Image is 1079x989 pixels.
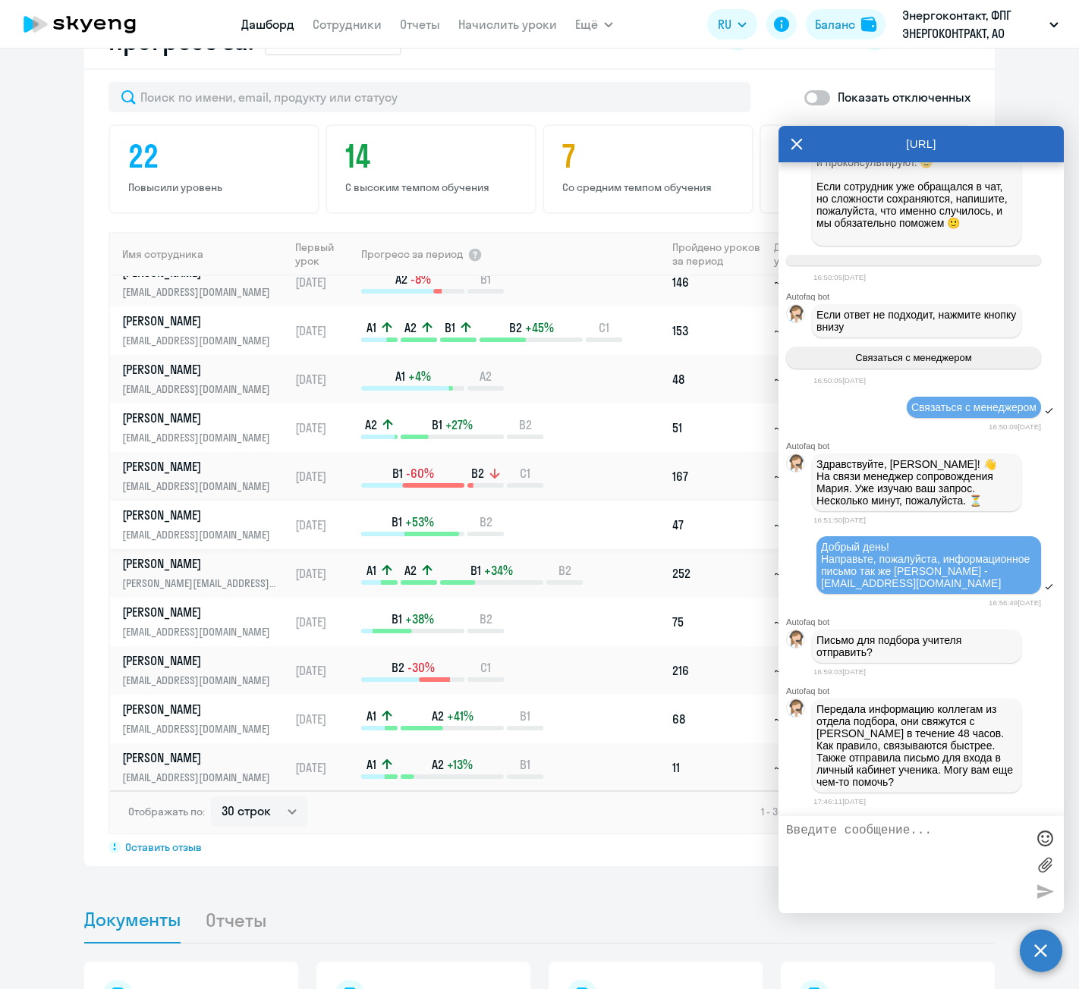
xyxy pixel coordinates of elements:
[480,368,492,385] span: A2
[122,604,288,640] a: [PERSON_NAME][EMAIL_ADDRESS][DOMAIN_NAME]
[718,15,731,33] span: RU
[786,441,1064,451] div: Autofaq bot
[768,306,860,355] td: ~145 уроков
[861,17,876,32] img: balance
[289,258,360,306] td: [DATE]
[432,708,444,724] span: A2
[122,458,288,494] a: [PERSON_NAME][EMAIL_ADDRESS][DOMAIN_NAME]
[768,403,860,452] td: ~68 уроков
[289,501,360,549] td: [DATE]
[122,284,278,300] p: [EMAIL_ADDRESS][DOMAIN_NAME]
[666,501,768,549] td: 47
[404,319,417,336] span: A2
[122,410,278,426] p: [PERSON_NAME]
[128,805,205,818] span: Отображать по:
[509,319,522,336] span: B2
[768,501,860,549] td: ~2 урока
[366,756,376,773] span: A1
[458,17,557,32] a: Начислить уроки
[122,701,278,717] p: [PERSON_NAME]
[392,513,402,530] span: B1
[122,312,278,329] p: [PERSON_NAME]
[345,138,521,174] h4: 14
[480,271,491,287] span: B1
[122,429,278,446] p: [EMAIL_ADDRESS][DOMAIN_NAME]
[787,630,806,652] img: bot avatar
[480,513,492,530] span: B2
[787,454,806,476] img: bot avatar
[666,306,768,355] td: 153
[289,743,360,792] td: [DATE]
[122,575,278,592] p: [PERSON_NAME][EMAIL_ADDRESS][DOMAIN_NAME]
[666,598,768,646] td: 75
[392,611,402,627] span: B1
[666,549,768,598] td: 252
[432,756,444,773] span: A2
[445,416,473,433] span: +27%
[768,646,860,695] td: ~60 уроков
[470,562,481,579] span: B1
[110,232,289,276] th: Имя сотрудника
[122,701,288,737] a: [PERSON_NAME][EMAIL_ADDRESS][DOMAIN_NAME]
[289,549,360,598] td: [DATE]
[122,749,278,766] p: [PERSON_NAME]
[519,416,532,433] span: B2
[122,332,278,349] p: [EMAIL_ADDRESS][DOMAIN_NAME]
[122,381,278,397] p: [EMAIL_ADDRESS][DOMAIN_NAME]
[122,604,278,620] p: [PERSON_NAME]
[806,9,886,39] button: Балансbalance
[786,292,1064,301] div: Autofaq bot
[313,17,382,32] a: Сотрудники
[989,422,1041,431] time: 16:50:09[DATE]
[816,458,1017,507] p: Здравствуйте, [PERSON_NAME]! 👋 ﻿На связи менеджер сопровождения Мария. Уже изучаю ваш запрос. Нес...
[445,319,455,336] span: B1
[902,6,1043,42] p: Энергоконтакт, ФПГ ЭНЕРГОКОНТРАКТ, АО
[575,9,613,39] button: Ещё
[122,555,278,572] p: [PERSON_NAME]
[480,659,491,676] span: C1
[786,617,1064,626] div: Autofaq bot
[122,507,288,543] a: [PERSON_NAME][EMAIL_ADDRESS][DOMAIN_NAME]
[122,672,278,689] p: [EMAIL_ADDRESS][DOMAIN_NAME]
[821,541,1033,589] span: Добрый день! Направьте, пожалуйста, информационное письмо так же [PERSON_NAME] - [EMAIL_ADDRESS][...
[404,562,417,579] span: A2
[447,708,473,724] span: +41%
[855,352,971,363] span: Связаться с менеджером
[289,403,360,452] td: [DATE]
[289,232,360,276] th: Первый урок
[361,247,463,261] span: Прогресс за период
[289,598,360,646] td: [DATE]
[815,15,855,33] div: Баланс
[289,306,360,355] td: [DATE]
[122,652,278,669] p: [PERSON_NAME]
[128,138,304,174] h4: 22
[1033,853,1056,876] label: Лимит 10 файлов
[405,513,434,530] span: +53%
[345,181,521,194] p: С высоким темпом обучения
[816,703,1017,788] p: Передала информацию коллегам из отдела подбора, они свяжутся с [PERSON_NAME] в течение 48 часов. ...
[816,634,1017,658] p: Письмо для подбора учителя отправить?
[895,6,1066,42] button: Энергоконтакт, ФПГ ЭНЕРГОКОНТРАКТ, АО
[989,598,1041,607] time: 16:56:49[DATE]
[447,756,473,773] span: +13%
[122,478,278,494] p: [EMAIL_ADDRESS][DOMAIN_NAME]
[125,840,202,854] span: Оставить отзыв
[405,611,434,627] span: +38%
[911,401,1037,413] span: Связаться с менеджером
[122,410,288,446] a: [PERSON_NAME][EMAIL_ADDRESS][DOMAIN_NAME]
[575,15,598,33] span: Ещё
[122,361,278,378] p: [PERSON_NAME]
[122,749,288,786] a: [PERSON_NAME][EMAIL_ADDRESS][DOMAIN_NAME]
[761,805,878,818] span: 1 - 30 из 58 сотрудников
[768,598,860,646] td: ~50 уроков
[289,646,360,695] td: [DATE]
[786,347,1041,369] button: Связаться с менеджером
[122,458,278,475] p: [PERSON_NAME]
[666,355,768,403] td: 48
[122,721,278,737] p: [EMAIL_ADDRESS][DOMAIN_NAME]
[122,555,288,592] a: [PERSON_NAME][PERSON_NAME][EMAIL_ADDRESS][DOMAIN_NAME]
[122,526,278,543] p: [EMAIL_ADDRESS][DOMAIN_NAME]
[562,138,738,174] h4: 7
[599,319,609,336] span: C1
